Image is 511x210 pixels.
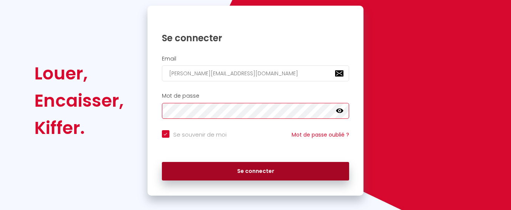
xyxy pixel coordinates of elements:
h1: Se connecter [162,32,349,44]
div: Louer, [34,60,124,87]
h2: Email [162,56,349,62]
button: Se connecter [162,162,349,181]
input: Ton Email [162,65,349,81]
h2: Mot de passe [162,93,349,99]
a: Mot de passe oublié ? [292,131,349,138]
div: Encaisser, [34,87,124,114]
div: Kiffer. [34,114,124,142]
